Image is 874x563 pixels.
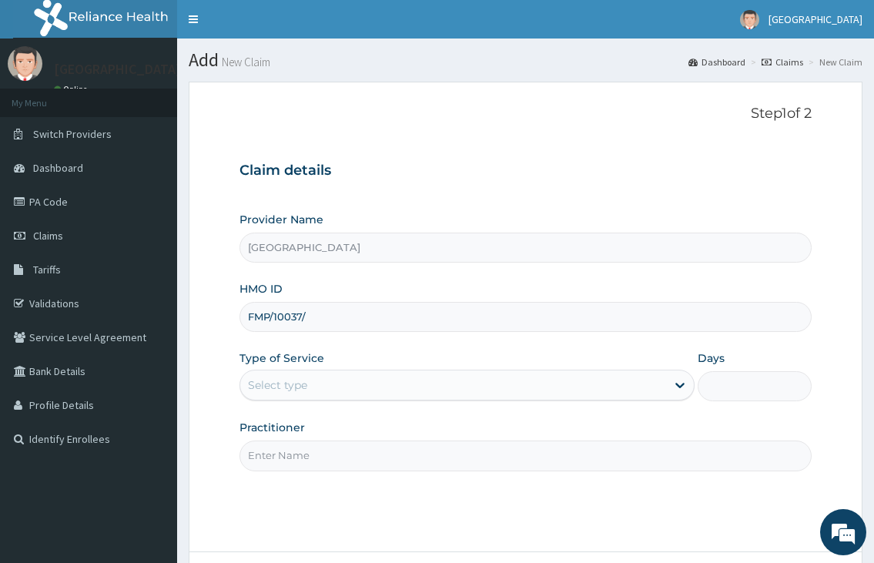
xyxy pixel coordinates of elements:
a: Online [54,84,91,95]
textarea: Type your message and hit 'Enter' [8,388,293,442]
span: Dashboard [33,161,83,175]
img: User Image [740,10,759,29]
h3: Claim details [239,163,811,179]
p: [GEOGRAPHIC_DATA] [54,62,181,76]
a: Claims [762,55,803,69]
div: Select type [248,377,307,393]
a: Dashboard [688,55,745,69]
small: New Claim [219,56,270,68]
li: New Claim [805,55,862,69]
span: We're online! [89,178,213,333]
label: Practitioner [239,420,305,435]
h1: Add [189,50,862,70]
img: User Image [8,46,42,81]
label: Type of Service [239,350,324,366]
input: Enter Name [239,441,811,471]
img: d_794563401_company_1708531726252_794563401 [28,77,62,116]
label: Days [698,350,725,366]
input: Enter HMO ID [239,302,811,332]
div: Chat with us now [80,86,259,106]
p: Step 1 of 2 [239,106,811,122]
span: Switch Providers [33,127,112,141]
span: [GEOGRAPHIC_DATA] [769,12,862,26]
span: Claims [33,229,63,243]
div: Minimize live chat window [253,8,290,45]
label: HMO ID [239,281,283,297]
span: Tariffs [33,263,61,276]
label: Provider Name [239,212,323,227]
